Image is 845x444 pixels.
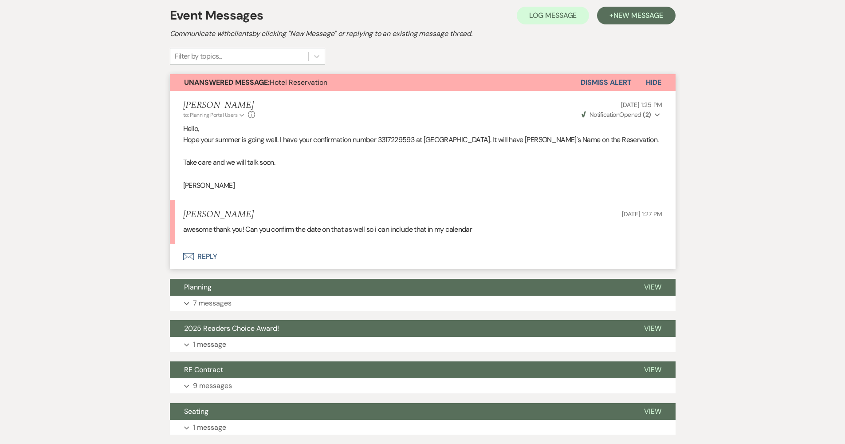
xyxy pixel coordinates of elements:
[183,111,246,119] button: to: Planning Portal Users
[644,365,661,374] span: View
[644,407,661,416] span: View
[184,78,270,87] strong: Unanswered Message:
[170,403,630,420] button: Seating
[644,282,661,292] span: View
[183,134,662,146] p: Hope your summer is going well. I have your confirmation number 3317229593 at [GEOGRAPHIC_DATA]. ...
[170,320,630,337] button: 2025 Readers Choice Award!
[580,110,662,119] button: NotificationOpened (2)
[183,224,662,235] p: awesome thank you! Can you confirm the date on that as well so i can include that in my calendar
[170,296,676,311] button: 7 messages
[170,420,676,435] button: 1 message
[644,324,661,333] span: View
[170,361,630,378] button: RE Contract
[613,11,663,20] span: New Message
[184,324,279,333] span: 2025 Readers Choice Award!
[582,111,651,119] span: Opened
[597,7,675,24] button: +New Message
[170,279,630,296] button: Planning
[622,210,662,218] span: [DATE] 1:27 PM
[170,6,263,25] h1: Event Messages
[184,78,327,87] span: Hotel Reservation
[193,380,232,392] p: 9 messages
[630,320,676,337] button: View
[590,111,619,119] span: Notification
[183,209,254,220] h5: [PERSON_NAME]
[183,123,662,135] p: Hello,
[175,51,222,62] div: Filter by topics...
[170,244,676,269] button: Reply
[517,7,589,24] button: Log Message
[193,422,226,433] p: 1 message
[193,339,226,350] p: 1 message
[183,100,255,111] h5: [PERSON_NAME]
[643,111,651,119] strong: ( 2 )
[184,282,212,292] span: Planning
[170,337,676,352] button: 1 message
[184,365,223,374] span: RE Contract
[630,361,676,378] button: View
[630,279,676,296] button: View
[183,111,238,119] span: to: Planning Portal Users
[184,407,208,416] span: Seating
[183,180,662,191] p: [PERSON_NAME]
[183,157,662,168] p: Take care and we will talk soon.
[621,101,662,109] span: [DATE] 1:25 PM
[170,28,676,39] h2: Communicate with clients by clicking "New Message" or replying to an existing message thread.
[630,403,676,420] button: View
[646,78,661,87] span: Hide
[581,74,632,91] button: Dismiss Alert
[632,74,676,91] button: Hide
[193,297,232,309] p: 7 messages
[170,378,676,393] button: 9 messages
[529,11,577,20] span: Log Message
[170,74,581,91] button: Unanswered Message:Hotel Reservation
